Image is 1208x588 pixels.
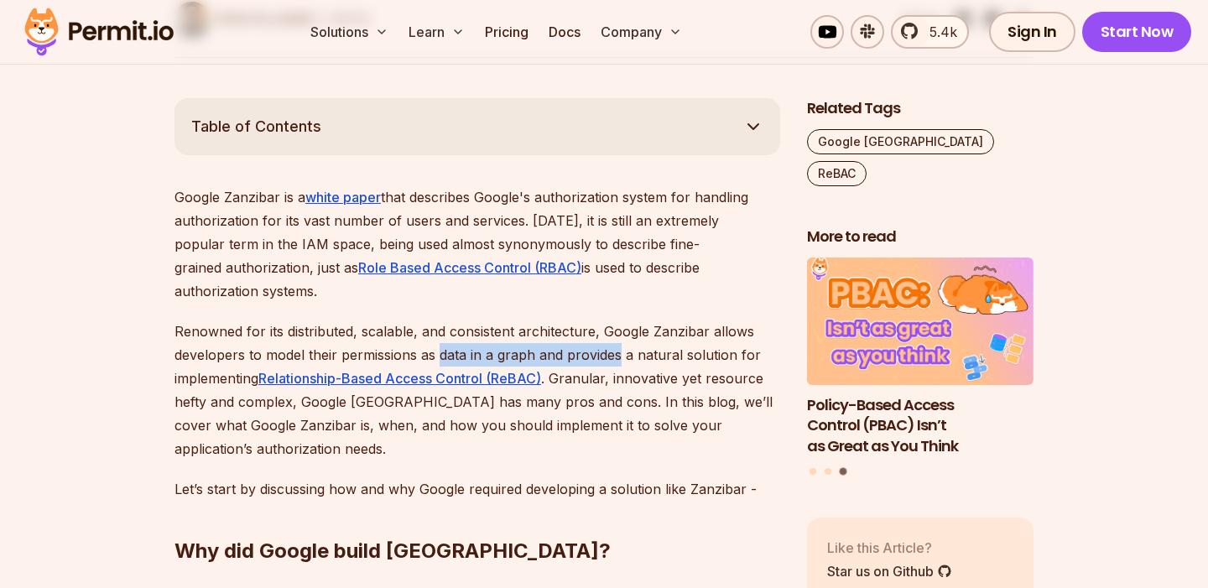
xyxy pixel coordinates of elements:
a: 5.4k [891,15,969,49]
li: 3 of 3 [807,258,1034,457]
a: Docs [542,15,587,49]
a: Star us on Github [827,561,952,581]
img: Permit logo [17,3,181,60]
button: Learn [402,15,471,49]
button: Solutions [304,15,395,49]
p: Renowned for its distributed, scalable, and consistent architecture, Google Zanzibar allows devel... [174,320,780,461]
button: Go to slide 1 [810,468,816,475]
strong: Why did Google build [GEOGRAPHIC_DATA]? [174,539,611,563]
button: Company [594,15,689,49]
div: Posts [807,258,1034,477]
a: Sign In [989,12,1075,52]
a: Role Based Access Control (RBAC) [358,259,581,276]
a: Pricing [478,15,535,49]
img: Policy-Based Access Control (PBAC) Isn’t as Great as You Think [807,258,1034,385]
p: Google Zanzibar is a that describes Google's authorization system for handling authorization for ... [174,185,780,303]
h2: More to read [807,226,1034,247]
a: ReBAC [807,161,867,186]
a: Relationship-Based Access Control (ReBAC) [258,370,541,387]
span: 5.4k [919,22,957,42]
p: Like this Article? [827,538,952,558]
button: Go to slide 2 [825,468,831,475]
h2: Related Tags [807,98,1034,119]
h3: Policy-Based Access Control (PBAC) Isn’t as Great as You Think [807,395,1034,457]
a: Google [GEOGRAPHIC_DATA] [807,129,994,154]
a: Start Now [1082,12,1192,52]
p: Let’s start by discussing how and why Google required developing a solution like Zanzibar - [174,477,780,501]
a: Policy-Based Access Control (PBAC) Isn’t as Great as You ThinkPolicy-Based Access Control (PBAC) ... [807,258,1034,457]
span: Table of Contents [191,115,321,138]
a: white paper [305,189,381,206]
button: Table of Contents [174,98,780,155]
button: Go to slide 3 [839,467,846,475]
